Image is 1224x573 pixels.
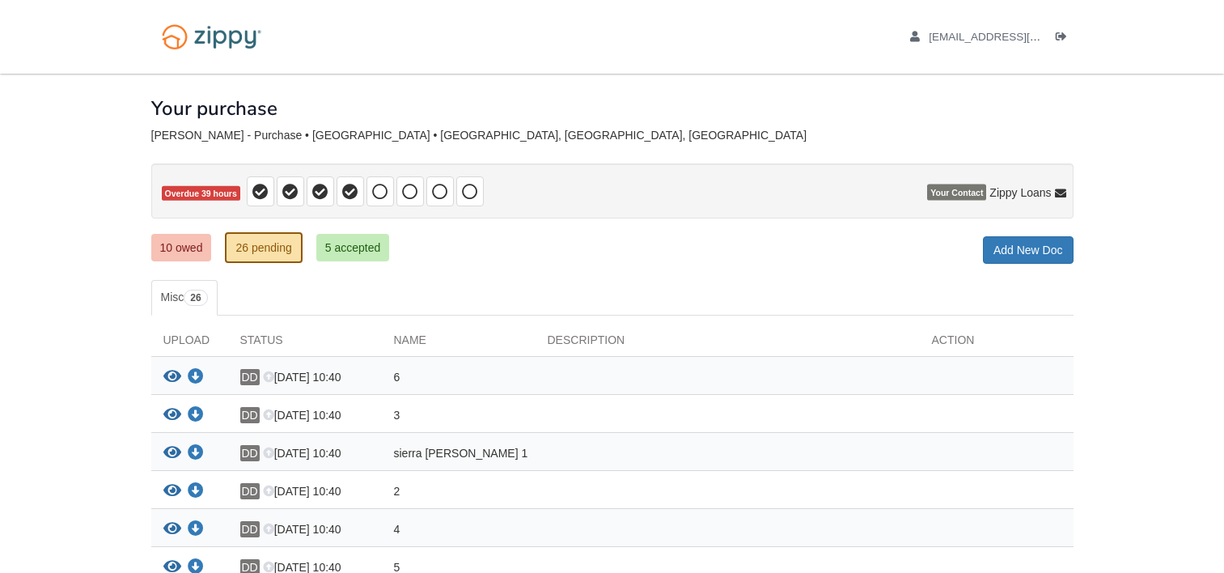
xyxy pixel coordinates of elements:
span: Overdue 39 hours [162,186,240,202]
a: 26 pending [225,232,302,263]
a: Download 6 [188,371,204,384]
span: [DATE] 10:40 [263,523,341,536]
a: Download 3 [188,410,204,422]
button: View sierra daniels 1 [163,445,181,462]
div: Upload [151,332,228,356]
span: [DATE] 10:40 [263,447,341,460]
a: Log out [1056,31,1074,47]
span: DD [240,521,260,537]
span: 4 [394,523,400,536]
a: 5 accepted [316,234,390,261]
span: Zippy Loans [989,185,1051,201]
div: Status [228,332,382,356]
span: 3 [394,409,400,422]
button: View 3 [163,407,181,424]
a: Misc [151,280,218,316]
div: Name [382,332,536,356]
span: [DATE] 10:40 [263,371,341,384]
a: Download 2 [188,486,204,499]
span: DD [240,369,260,385]
img: Logo [151,16,272,57]
a: 10 owed [151,234,212,261]
span: 2 [394,485,400,498]
button: View 2 [163,483,181,500]
span: DD [240,483,260,499]
a: Add New Doc [983,236,1074,264]
a: edit profile [910,31,1115,47]
div: Action [920,332,1074,356]
span: [DATE] 10:40 [263,485,341,498]
span: Your Contact [927,185,986,201]
span: 6 [394,371,400,384]
a: Download 4 [188,524,204,537]
h1: Your purchase [151,98,277,119]
button: View 6 [163,369,181,386]
span: sierra [PERSON_NAME] 1 [394,447,528,460]
span: DD [240,407,260,423]
div: [PERSON_NAME] - Purchase • [GEOGRAPHIC_DATA] • [GEOGRAPHIC_DATA], [GEOGRAPHIC_DATA], [GEOGRAPHIC_... [151,129,1074,142]
span: DD [240,445,260,461]
div: Description [536,332,920,356]
span: [DATE] 10:40 [263,409,341,422]
button: View 4 [163,521,181,538]
a: Download sierra daniels 1 [188,448,204,461]
span: dennisldanielsjr@gmail.com [929,31,1114,43]
span: 26 [184,290,207,306]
